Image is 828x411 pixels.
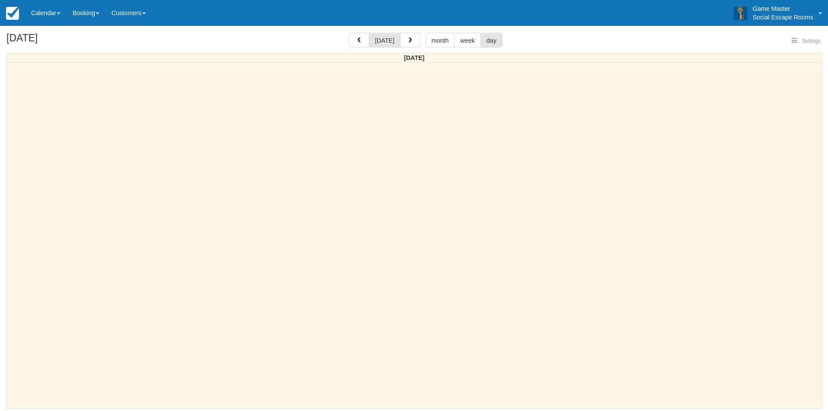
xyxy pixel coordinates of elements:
img: checkfront-main-nav-mini-logo.png [6,7,19,20]
button: Settings [787,35,826,47]
span: Settings [802,38,821,44]
button: day [480,33,502,47]
button: month [426,33,455,47]
p: Social Escape Rooms [753,13,813,22]
img: A3 [734,6,747,20]
button: [DATE] [369,33,400,47]
p: Game Master [753,4,813,13]
h2: [DATE] [6,33,116,49]
button: week [454,33,481,47]
span: [DATE] [404,54,425,61]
